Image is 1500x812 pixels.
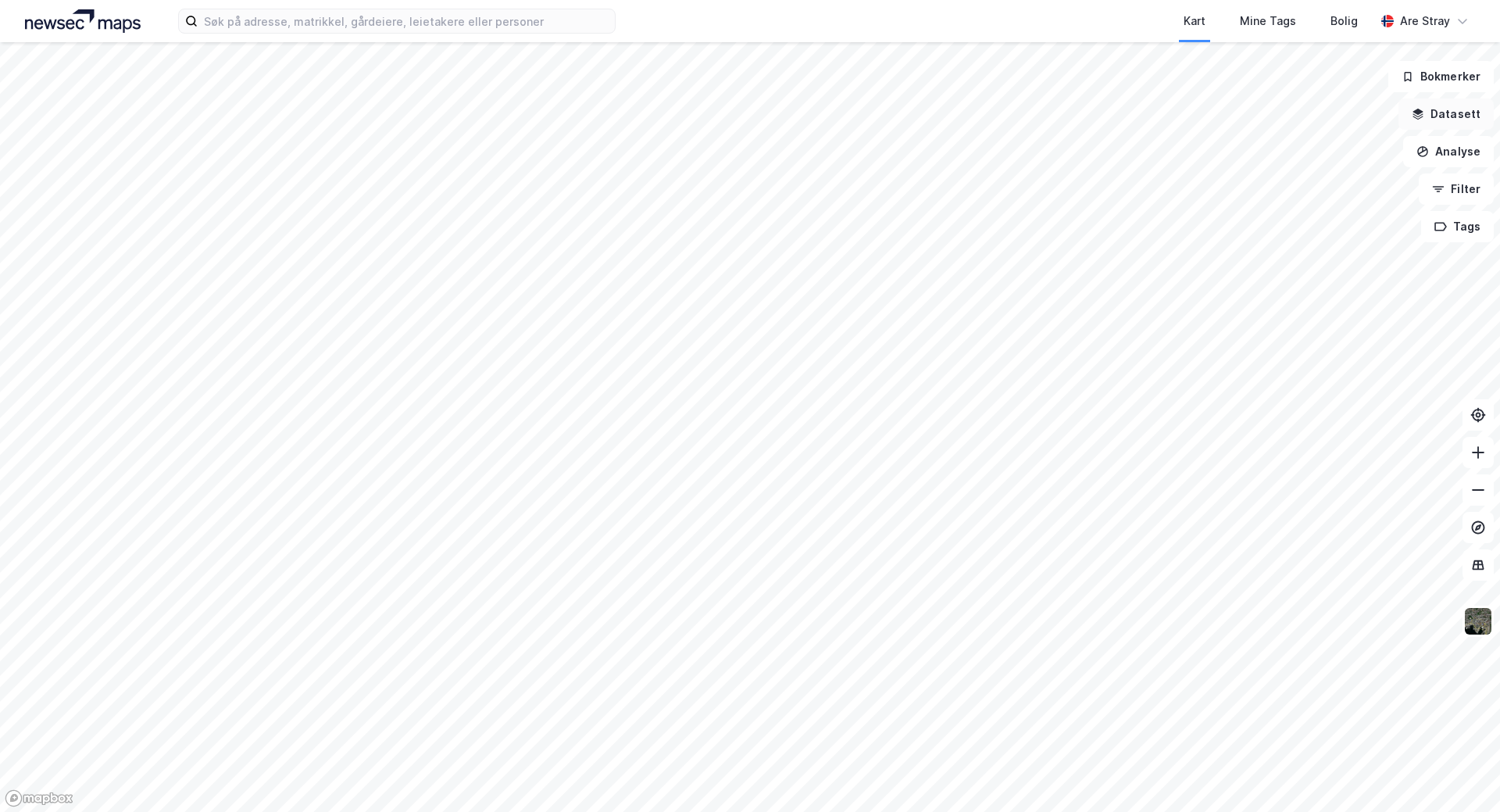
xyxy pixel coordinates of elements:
img: 9k= [1463,606,1493,636]
button: Filter [1419,173,1494,205]
img: logo.a4113a55bc3d86da70a041830d287a7e.svg [25,9,141,33]
a: Mapbox homepage [5,789,73,807]
div: Kart [1184,12,1205,30]
button: Bokmerker [1388,61,1494,92]
button: Tags [1421,211,1494,242]
div: Bolig [1330,12,1358,30]
div: Are Stray [1400,12,1450,30]
input: Søk på adresse, matrikkel, gårdeiere, leietakere eller personer [198,9,615,33]
button: Datasett [1398,98,1494,130]
div: Mine Tags [1240,12,1296,30]
iframe: Chat Widget [1422,737,1500,812]
button: Analyse [1403,136,1494,167]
